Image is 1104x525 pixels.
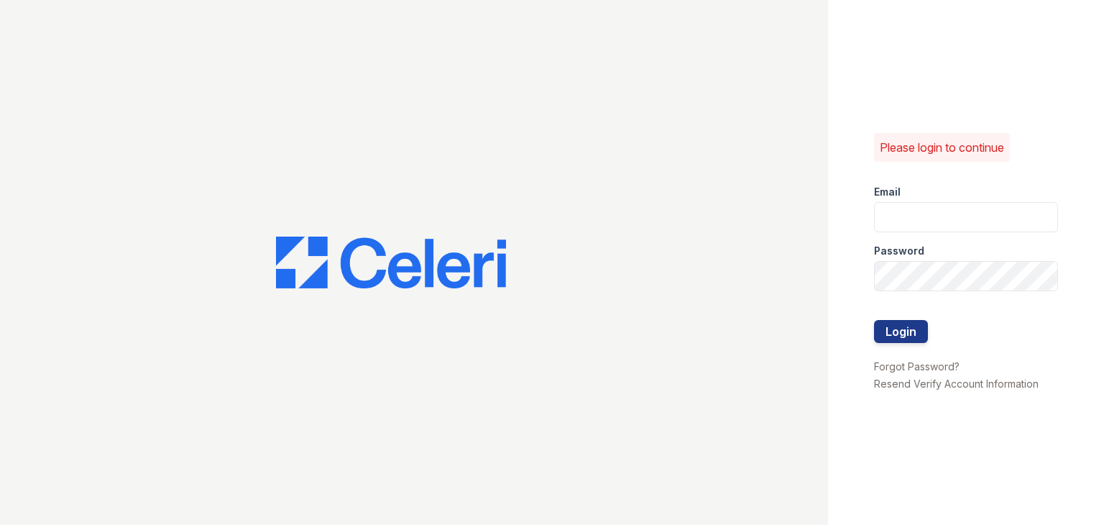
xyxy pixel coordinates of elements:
[880,139,1004,156] p: Please login to continue
[874,244,924,258] label: Password
[874,185,901,199] label: Email
[874,320,928,343] button: Login
[276,237,506,288] img: CE_Logo_Blue-a8612792a0a2168367f1c8372b55b34899dd931a85d93a1a3d3e32e68fde9ad4.png
[874,378,1039,390] a: Resend Verify Account Information
[874,360,960,373] a: Forgot Password?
